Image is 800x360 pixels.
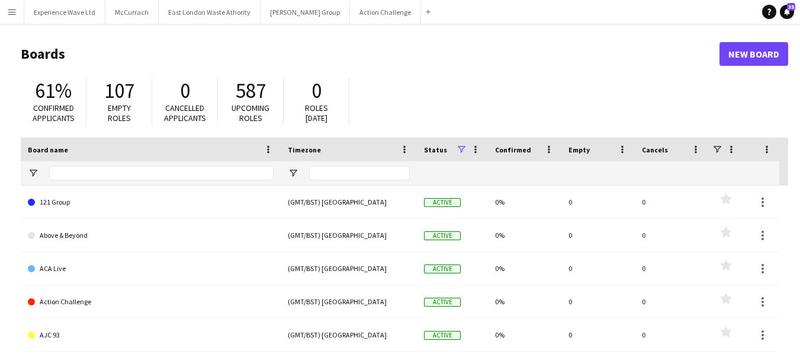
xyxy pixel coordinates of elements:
span: Confirmed applicants [33,103,75,123]
span: Active [424,265,461,273]
a: AJC 93 [28,318,274,352]
div: 0% [488,252,561,285]
div: 0 [561,285,635,318]
div: 0 [635,186,708,218]
button: Experience Wave Ltd [24,1,105,24]
div: 0 [635,252,708,285]
button: [PERSON_NAME] Group [261,1,350,24]
span: 61% [35,78,72,104]
div: 0 [561,219,635,251]
span: Timezone [288,145,321,154]
div: 0% [488,219,561,251]
a: Above & Beyond [28,219,274,252]
div: 0 [635,285,708,318]
div: (GMT/BST) [GEOGRAPHIC_DATA] [281,186,417,218]
span: Upcoming roles [232,103,269,123]
span: Active [424,198,461,207]
span: Roles [DATE] [305,103,328,123]
div: 0 [561,318,635,351]
span: 0 [311,78,322,104]
a: New Board [719,42,788,66]
h1: Boards [21,45,719,63]
a: 35 [780,5,794,19]
button: Open Filter Menu [288,168,298,179]
span: Board name [28,145,68,154]
button: East London Waste Athority [159,1,261,24]
div: 0 [561,186,635,218]
span: Cancels [642,145,668,154]
input: Timezone Filter Input [309,166,410,180]
div: 0 [561,252,635,285]
a: 121 Group [28,186,274,219]
div: (GMT/BST) [GEOGRAPHIC_DATA] [281,285,417,318]
div: (GMT/BST) [GEOGRAPHIC_DATA] [281,252,417,285]
span: Active [424,331,461,340]
button: McCurrach [105,1,159,24]
span: 35 [787,3,795,11]
div: 0% [488,285,561,318]
input: Board name Filter Input [49,166,274,180]
span: Empty [568,145,590,154]
div: (GMT/BST) [GEOGRAPHIC_DATA] [281,219,417,251]
a: ACA Live [28,252,274,285]
span: Empty roles [108,103,131,123]
div: 0% [488,186,561,218]
span: Status [424,145,447,154]
span: Active [424,298,461,307]
span: Cancelled applicants [164,103,206,123]
button: Open Filter Menu [28,168,38,179]
a: Action Challenge [28,285,274,318]
div: 0% [488,318,561,351]
span: 107 [104,78,134,104]
span: 0 [180,78,190,104]
span: Active [424,231,461,240]
div: 0 [635,318,708,351]
button: Action Challenge [350,1,421,24]
span: 587 [236,78,266,104]
div: 0 [635,219,708,251]
div: (GMT/BST) [GEOGRAPHIC_DATA] [281,318,417,351]
span: Confirmed [495,145,531,154]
